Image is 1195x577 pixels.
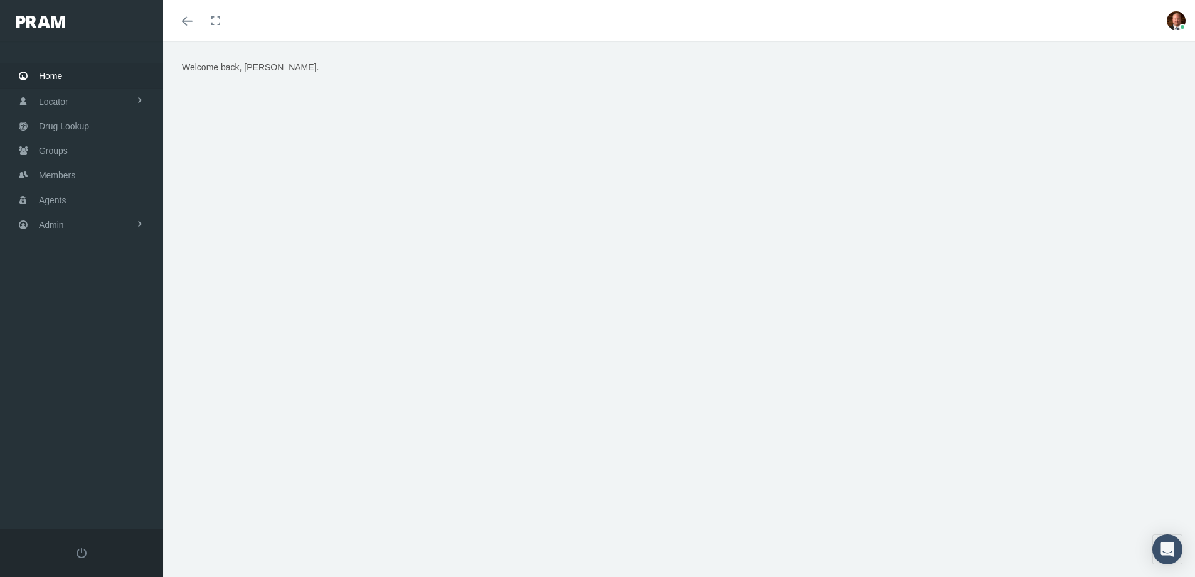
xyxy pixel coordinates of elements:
[39,188,66,212] span: Agents
[1152,534,1182,564] div: Open Intercom Messenger
[16,16,65,28] img: PRAM_20_x_78.png
[182,62,319,72] span: Welcome back, [PERSON_NAME].
[39,139,68,163] span: Groups
[39,90,68,114] span: Locator
[39,64,62,88] span: Home
[39,163,75,187] span: Members
[39,213,64,237] span: Admin
[1167,11,1186,30] img: S_Profile_Picture_693.jpg
[39,114,89,138] span: Drug Lookup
